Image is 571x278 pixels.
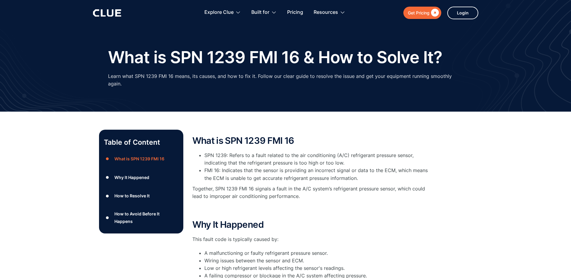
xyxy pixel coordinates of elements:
div: ● [104,191,111,200]
div: Built for [251,3,277,22]
div: Built for [251,3,269,22]
li: SPN 1239: Refers to a fault related to the air conditioning (A/C) refrigerant pressure sensor, in... [204,152,433,167]
li: FMI 16: Indicates that the sensor is providing an incorrect signal or data to the ECM, which mean... [204,167,433,182]
div: What is SPN 1239 FMI 16 [114,155,164,162]
div: ● [104,213,111,222]
h1: What is SPN 1239 FMI 16 & How to Solve It? [108,48,442,66]
div: Explore Clue [204,3,234,22]
p: Together, SPN 1239 FMI 16 signals a fault in the A/C system’s refrigerant pressure sensor, which ... [192,185,433,200]
div: Explore Clue [204,3,241,22]
li: Low or high refrigerant levels affecting the sensor's readings. [204,264,433,272]
li: A malfunctioning or faulty refrigerant pressure sensor. [204,249,433,257]
a: Get Pricing [403,7,441,19]
h2: What is SPN 1239 FMI 16 [192,136,433,146]
a: ●How to Avoid Before It Happens [104,210,178,225]
h2: Why It Happened [192,220,433,230]
div: How to Avoid Before It Happens [114,210,178,225]
p: This fault code is typically caused by: [192,236,433,243]
div: Resources [314,3,345,22]
a: Pricing [287,3,303,22]
a: Login [447,7,478,19]
a: ●How to Resolve It [104,191,178,200]
p: Table of Content [104,137,178,147]
div:  [430,9,439,17]
p: ‍ [192,206,433,214]
li: Wiring issues between the sensor and ECM. [204,257,433,264]
a: ●Why It Happened [104,173,178,182]
div: How to Resolve It [114,192,150,199]
a: ●What is SPN 1239 FMI 16 [104,154,178,163]
div: Resources [314,3,338,22]
div: Why It Happened [114,174,149,181]
p: Learn what SPN 1239 FMI 16 means, its causes, and how to fix it. Follow our clear guide to resolv... [108,73,463,88]
div: Get Pricing [408,9,430,17]
div: ● [104,173,111,182]
div: ● [104,154,111,163]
